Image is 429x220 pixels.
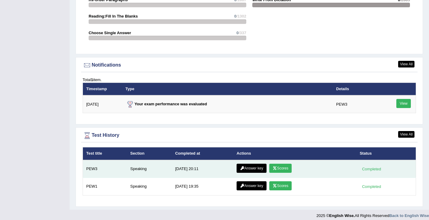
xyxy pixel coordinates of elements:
a: View All [398,61,414,67]
div: 2025 © All Rights Reserved [316,210,429,218]
td: Speaking [127,178,172,195]
th: Details [333,83,379,95]
a: Answer key [237,164,267,173]
div: Test History [83,131,416,140]
strong: English Wise. [329,213,355,218]
th: Timestamp [83,83,122,95]
span: /1302 [236,14,246,18]
th: Completed at [172,147,233,160]
th: Actions [233,147,356,160]
div: Total item. [83,77,416,83]
td: [DATE] 19:35 [172,178,233,195]
td: PEW3 [83,160,127,178]
th: Test title [83,147,127,160]
td: PEW3 [333,95,379,113]
a: Back to English Wise [389,213,429,218]
th: Status [356,147,416,160]
div: Completed [360,166,383,172]
b: 1 [91,77,93,82]
div: Notifications [83,61,416,70]
a: View All [398,131,414,138]
a: Scores [269,164,292,173]
td: [DATE] 20:11 [172,160,233,178]
a: View [396,99,411,108]
th: Type [122,83,333,95]
td: PEW1 [83,178,127,195]
strong: Your exam performance was evaluated [126,102,207,106]
strong: Reading:Fill In The Blanks [89,14,138,18]
th: Section [127,147,172,160]
span: 0 [234,14,236,18]
a: Scores [269,181,292,190]
td: [DATE] [83,95,122,113]
td: Speaking [127,160,172,178]
a: Answer key [237,181,267,190]
span: /337 [239,31,246,35]
span: 0 [236,31,238,35]
div: Completed [360,183,383,190]
strong: Choose Single Answer [89,31,131,35]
